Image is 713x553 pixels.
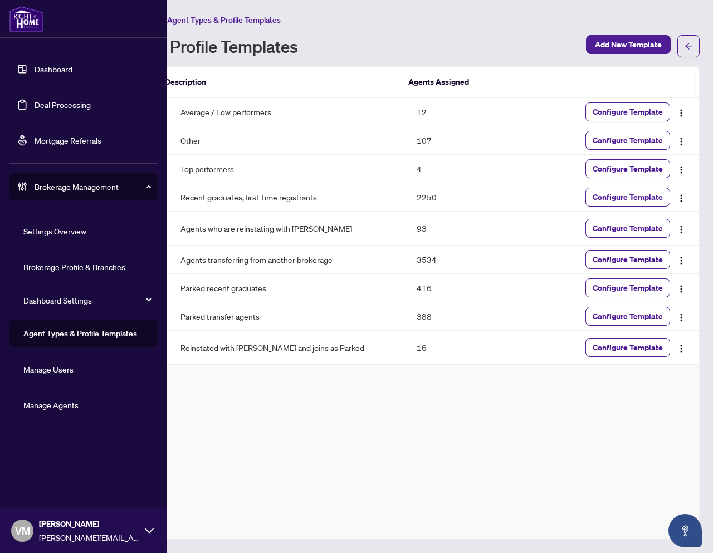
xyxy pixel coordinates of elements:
[39,531,139,544] span: [PERSON_NAME][EMAIL_ADDRESS][DOMAIN_NAME]
[35,64,72,74] a: Dashboard
[672,131,690,149] button: Logo
[156,67,399,98] th: Description
[593,307,663,325] span: Configure Template
[172,126,408,155] td: Other
[167,15,281,25] span: Agent Types & Profile Templates
[172,302,408,331] td: Parked transfer agents
[593,339,663,356] span: Configure Template
[15,523,30,539] span: VM
[172,331,408,365] td: Reinstated with [PERSON_NAME] and joins as Parked
[39,518,139,530] span: [PERSON_NAME]
[677,165,686,174] img: Logo
[585,250,670,269] button: Configure Template
[668,514,702,547] button: Open asap
[58,37,298,55] h1: Agent Types & Profile Templates
[399,67,521,98] th: Agents Assigned
[672,188,690,206] button: Logo
[585,219,670,238] button: Configure Template
[672,279,690,297] button: Logo
[672,219,690,237] button: Logo
[23,262,125,272] a: Brokerage Profile & Branches
[677,137,686,146] img: Logo
[172,183,408,212] td: Recent graduates, first-time registrants
[23,295,92,305] a: Dashboard Settings
[595,36,662,53] span: Add New Template
[677,109,686,118] img: Logo
[408,331,526,365] td: 16
[685,42,692,50] span: arrow-left
[672,103,690,121] button: Logo
[408,126,526,155] td: 107
[585,188,670,207] button: Configure Template
[677,225,686,234] img: Logo
[9,6,43,32] img: logo
[172,246,408,274] td: Agents transferring from another brokerage
[672,339,690,356] button: Logo
[35,135,101,145] a: Mortgage Referrals
[172,212,408,246] td: Agents who are reinstating with [PERSON_NAME]
[172,274,408,302] td: Parked recent graduates
[172,155,408,183] td: Top performers
[35,100,91,110] a: Deal Processing
[593,219,663,237] span: Configure Template
[593,160,663,178] span: Configure Template
[677,344,686,353] img: Logo
[408,183,526,212] td: 2250
[408,274,526,302] td: 416
[408,246,526,274] td: 3534
[585,102,670,121] button: Configure Template
[672,307,690,325] button: Logo
[408,98,526,126] td: 12
[585,131,670,150] button: Configure Template
[408,212,526,246] td: 93
[593,279,663,297] span: Configure Template
[408,155,526,183] td: 4
[586,35,671,54] button: Add New Template
[593,103,663,121] span: Configure Template
[23,329,137,339] a: Agent Types & Profile Templates
[672,160,690,178] button: Logo
[172,98,408,126] td: Average / Low performers
[585,338,670,357] button: Configure Template
[35,180,150,193] span: Brokerage Management
[593,188,663,206] span: Configure Template
[408,302,526,331] td: 388
[593,251,663,268] span: Configure Template
[585,159,670,178] button: Configure Template
[585,278,670,297] button: Configure Template
[23,364,74,374] a: Manage Users
[677,194,686,203] img: Logo
[672,251,690,268] button: Logo
[677,256,686,265] img: Logo
[677,313,686,322] img: Logo
[677,285,686,293] img: Logo
[23,400,79,410] a: Manage Agents
[23,226,86,236] a: Settings Overview
[593,131,663,149] span: Configure Template
[585,307,670,326] button: Configure Template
